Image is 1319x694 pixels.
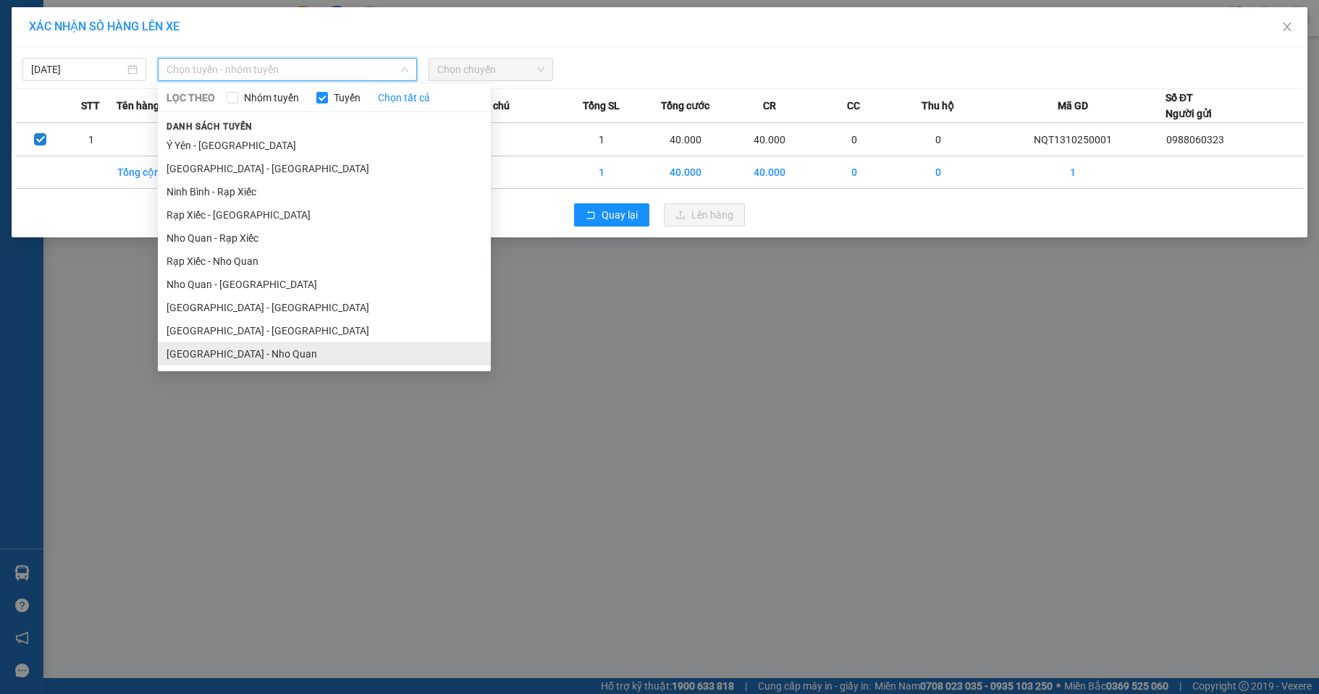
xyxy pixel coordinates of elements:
li: Rạp Xiếc - [GEOGRAPHIC_DATA] [158,203,491,227]
button: Close [1267,7,1307,48]
td: 0 [896,123,980,156]
span: Tổng cước [661,98,709,114]
li: Hotline: 19003086 [80,54,329,72]
td: NQT1310250001 [980,123,1166,156]
span: Quay lại [602,207,638,223]
button: uploadLên hàng [664,203,745,227]
a: Chọn tất cả [378,90,430,106]
span: CR [763,98,776,114]
span: Tuyến [328,90,366,106]
span: XÁC NHẬN SỐ HÀNG LÊN XE [29,20,180,33]
td: 40.000 [644,123,728,156]
td: 1 [980,156,1166,189]
span: STT [81,98,100,114]
h1: NQT1310250001 [158,105,251,137]
span: Tên hàng [117,98,159,114]
span: Chọn chuyến [437,59,544,80]
li: Ninh Bình - Rạp Xiếc [158,180,491,203]
li: Ý Yên - [GEOGRAPHIC_DATA] [158,134,491,157]
button: rollbackQuay lại [574,203,649,227]
span: Tổng SL [583,98,620,114]
span: Chọn tuyến - nhóm tuyến [167,59,408,80]
img: logo.jpg [18,18,90,90]
b: GỬI : VP [PERSON_NAME] [18,105,157,177]
input: 13/10/2025 [31,62,125,77]
span: CC [847,98,860,114]
span: LỌC THEO [167,90,215,106]
div: Số ĐT Người gửi [1166,90,1212,122]
li: [GEOGRAPHIC_DATA] - [GEOGRAPHIC_DATA] [158,296,491,319]
li: Số 2 [PERSON_NAME], [GEOGRAPHIC_DATA] [80,35,329,54]
li: Nho Quan - [GEOGRAPHIC_DATA] [158,273,491,296]
li: [GEOGRAPHIC_DATA] - [GEOGRAPHIC_DATA] [158,319,491,342]
li: [GEOGRAPHIC_DATA] - Nho Quan [158,342,491,365]
span: Thu hộ [922,98,954,114]
span: Ghi chú [475,98,510,114]
span: Nhóm tuyến [238,90,305,106]
span: close [1281,21,1293,33]
td: 40.000 [728,156,812,189]
td: 1 [559,123,643,156]
td: 0 [896,156,980,189]
td: Tổng cộng [117,156,201,189]
td: 0 [812,123,896,156]
span: down [400,65,409,74]
li: Nho Quan - Rạp Xiếc [158,227,491,250]
b: Gửi khách hàng [136,75,271,93]
b: Duy Khang Limousine [117,17,291,35]
li: [GEOGRAPHIC_DATA] - [GEOGRAPHIC_DATA] [158,157,491,180]
span: 0988060323 [1166,134,1224,145]
td: 1 [559,156,643,189]
span: Mã GD [1058,98,1088,114]
td: 1 [66,123,117,156]
li: Rạp Xiếc - Nho Quan [158,250,491,273]
span: rollback [586,210,596,221]
td: 40.000 [644,156,728,189]
td: --- [475,123,559,156]
td: 0 [812,156,896,189]
td: 40.000 [728,123,812,156]
span: Danh sách tuyến [158,120,261,133]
